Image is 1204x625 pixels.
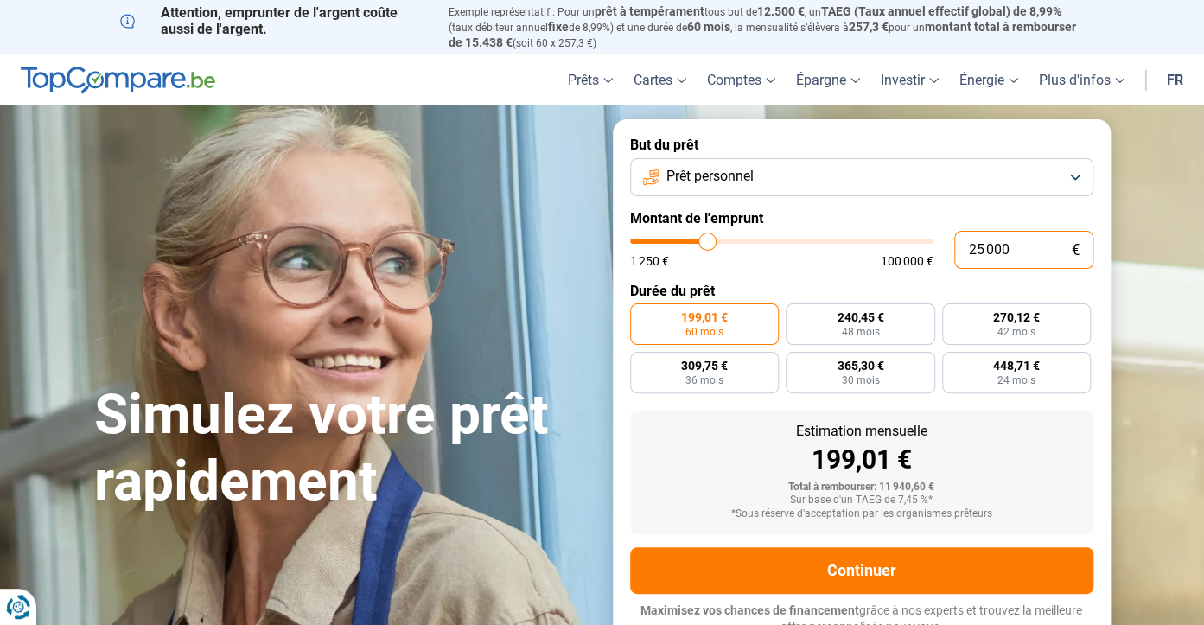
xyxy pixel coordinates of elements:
div: Total à rembourser: 11 940,60 € [644,482,1080,494]
button: Continuer [630,547,1093,594]
span: fixe [548,20,569,34]
span: TAEG (Taux annuel effectif global) de 8,99% [821,4,1061,18]
h1: Simulez votre prêt rapidement [94,382,592,515]
span: Maximisez vos chances de financement [640,603,859,617]
button: Prêt personnel [630,158,1093,196]
span: 60 mois [687,20,730,34]
span: 448,71 € [993,360,1040,372]
p: Exemple représentatif : Pour un tous but de , un (taux débiteur annuel de 8,99%) et une durée de ... [449,4,1085,50]
span: montant total à rembourser de 15.438 € [449,20,1076,49]
label: Durée du prêt [630,283,1093,299]
span: Prêt personnel [666,167,754,186]
span: 199,01 € [681,311,728,323]
div: *Sous réserve d'acceptation par les organismes prêteurs [644,508,1080,520]
a: Énergie [949,54,1029,105]
span: 270,12 € [993,311,1040,323]
span: 309,75 € [681,360,728,372]
a: Prêts [557,54,623,105]
a: fr [1156,54,1194,105]
a: Investir [870,54,949,105]
p: Attention, emprunter de l'argent coûte aussi de l'argent. [120,4,428,37]
a: Plus d'infos [1029,54,1135,105]
span: prêt à tempérament [595,4,704,18]
span: 48 mois [841,327,879,337]
span: 12.500 € [757,4,805,18]
span: 257,3 € [849,20,889,34]
span: 24 mois [997,375,1035,386]
span: 240,45 € [837,311,883,323]
span: 1 250 € [630,255,669,267]
a: Épargne [786,54,870,105]
span: 36 mois [685,375,723,386]
label: But du prêt [630,137,1093,153]
img: TopCompare [21,67,215,94]
span: 60 mois [685,327,723,337]
div: Sur base d'un TAEG de 7,45 %* [644,494,1080,507]
span: 30 mois [841,375,879,386]
span: 365,30 € [837,360,883,372]
label: Montant de l'emprunt [630,210,1093,226]
span: 100 000 € [881,255,933,267]
div: 199,01 € [644,447,1080,473]
span: 42 mois [997,327,1035,337]
a: Comptes [697,54,786,105]
span: € [1072,243,1080,258]
div: Estimation mensuelle [644,424,1080,438]
a: Cartes [623,54,697,105]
